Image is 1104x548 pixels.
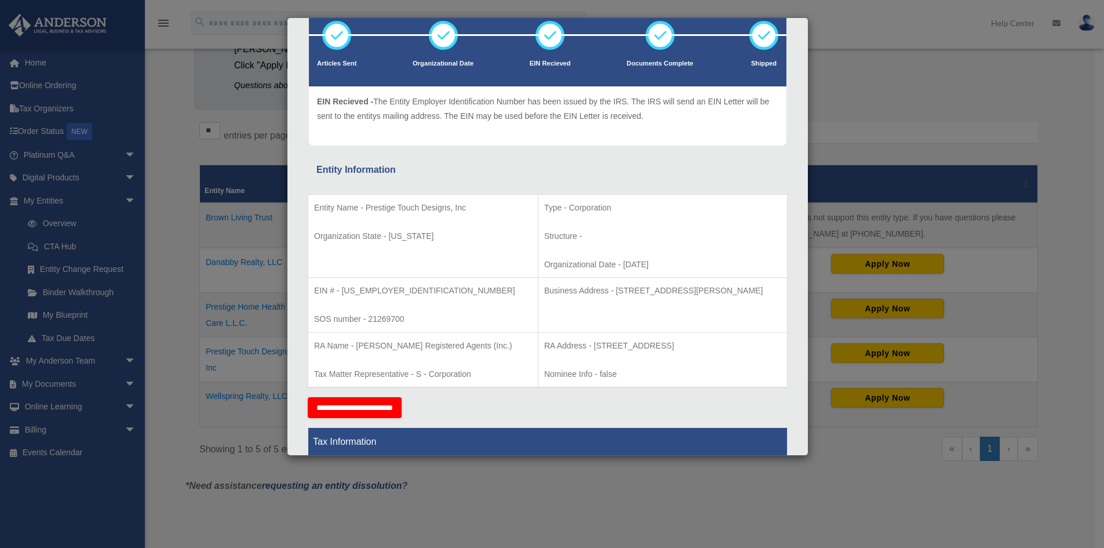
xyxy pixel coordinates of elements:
p: RA Name - [PERSON_NAME] Registered Agents (Inc.) [314,339,532,353]
p: Organization State - [US_STATE] [314,229,532,244]
p: EIN Recieved [530,58,571,70]
span: EIN Recieved - [317,97,373,106]
p: Documents Complete [626,58,693,70]
p: The Entity Employer Identification Number has been issued by the IRS. The IRS will send an EIN Le... [317,95,778,123]
p: Organizational Date [413,58,473,70]
p: RA Address - [STREET_ADDRESS] [544,339,781,353]
p: Articles Sent [317,58,356,70]
p: Organizational Date - [DATE] [544,257,781,272]
p: Entity Name - Prestige Touch Designs, Inc [314,201,532,215]
p: Business Address - [STREET_ADDRESS][PERSON_NAME] [544,284,781,298]
div: Entity Information [316,162,779,178]
p: Nominee Info - false [544,367,781,382]
th: Tax Information [308,428,788,456]
p: EIN # - [US_EMPLOYER_IDENTIFICATION_NUMBER] [314,284,532,298]
p: Tax Matter Representative - S - Corporation [314,367,532,382]
p: Shipped [749,58,778,70]
p: Type - Corporation [544,201,781,215]
p: Structure - [544,229,781,244]
p: SOS number - 21269700 [314,312,532,326]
